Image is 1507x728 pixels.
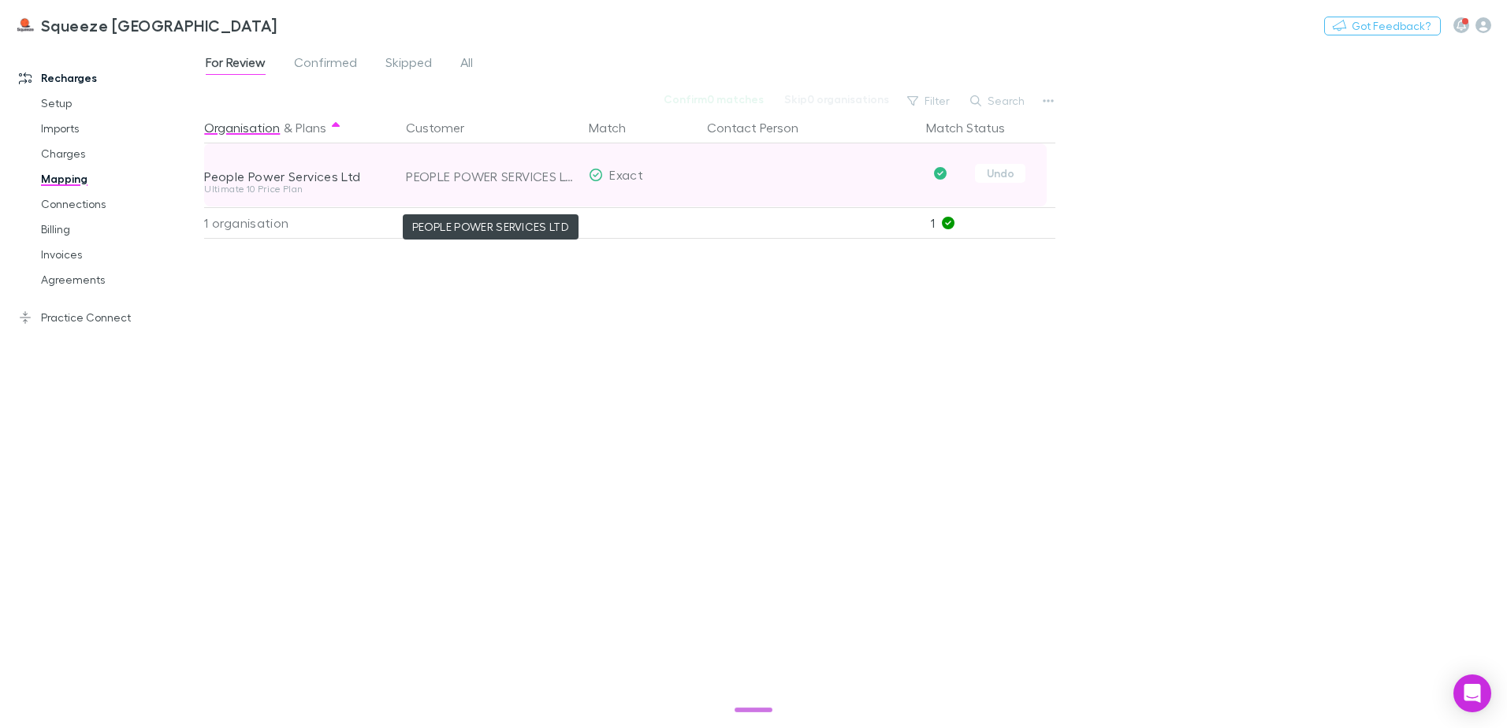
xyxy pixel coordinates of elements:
[25,166,213,191] a: Mapping
[204,112,280,143] button: Organisation
[393,207,582,239] div: 1 customer
[294,54,357,75] span: Confirmed
[3,65,213,91] a: Recharges
[653,90,774,109] button: Confirm0 matches
[204,112,387,143] div: &
[926,112,1024,143] button: Match Status
[25,116,213,141] a: Imports
[975,164,1025,183] button: Undo
[25,242,213,267] a: Invoices
[25,267,213,292] a: Agreements
[25,217,213,242] a: Billing
[774,90,899,109] button: Skip0 organisations
[460,54,473,75] span: All
[296,112,326,143] button: Plans
[16,16,35,35] img: Squeeze North Sydney's Logo
[1324,17,1441,35] button: Got Feedback?
[3,305,213,330] a: Practice Connect
[1453,674,1491,712] div: Open Intercom Messenger
[934,167,947,180] svg: Confirmed
[899,91,959,110] button: Filter
[589,112,645,143] button: Match
[406,145,576,208] div: PEOPLE POWER SERVICES LTD
[6,6,287,44] a: Squeeze [GEOGRAPHIC_DATA]
[385,54,432,75] span: Skipped
[406,112,483,143] button: Customer
[931,208,1055,238] p: 1
[204,184,387,194] div: Ultimate 10 Price Plan
[962,91,1034,110] button: Search
[204,169,387,184] div: People Power Services Ltd
[707,112,817,143] button: Contact Person
[25,91,213,116] a: Setup
[41,16,277,35] h3: Squeeze [GEOGRAPHIC_DATA]
[25,191,213,217] a: Connections
[204,207,393,239] div: 1 organisation
[206,54,266,75] span: For Review
[609,167,643,182] span: Exact
[25,141,213,166] a: Charges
